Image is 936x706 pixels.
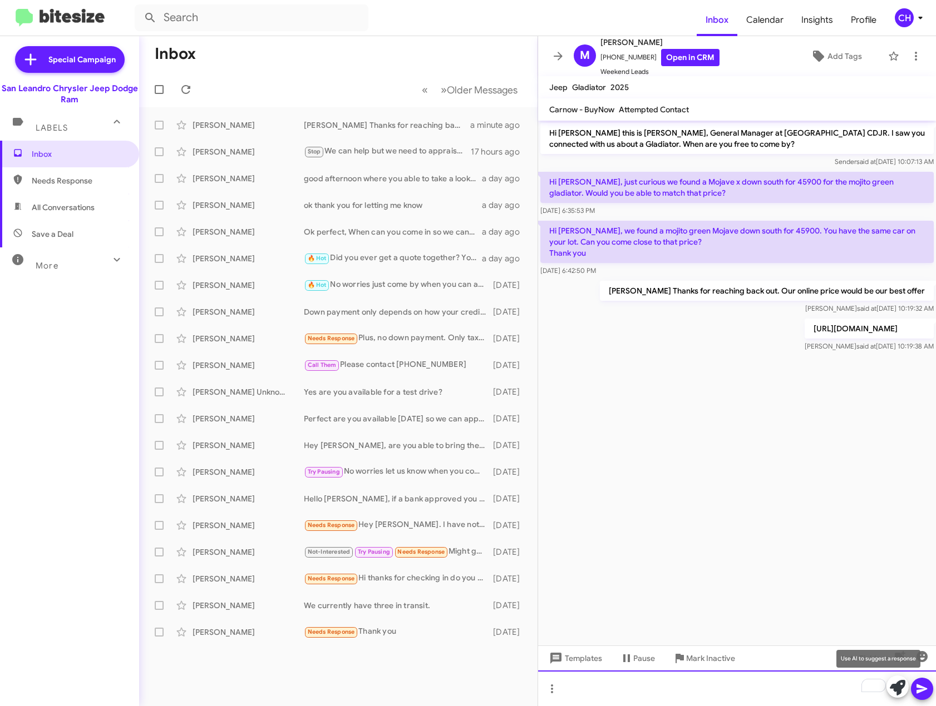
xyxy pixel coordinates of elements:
div: [PERSON_NAME] [193,600,304,611]
div: [PERSON_NAME] [193,253,304,264]
div: [PERSON_NAME] [193,173,304,184]
div: [PERSON_NAME] [193,520,304,531]
span: Older Messages [447,84,518,96]
div: a day ago [482,253,529,264]
span: [PERSON_NAME] [DATE] 10:19:38 AM [805,342,934,350]
div: [DATE] [491,333,529,344]
span: Mark Inactive [686,648,735,668]
span: said at [856,342,876,350]
div: [PERSON_NAME] [193,120,304,131]
div: [PERSON_NAME] [193,466,304,478]
div: [DATE] [491,627,529,638]
div: [DATE] [491,546,529,558]
span: Inbox [32,148,126,160]
div: [PERSON_NAME] [193,200,304,211]
div: Yes are you available for a test drive? [304,386,491,397]
span: Attempted Contact [619,105,689,115]
button: Previous [415,78,435,101]
span: Needs Response [308,521,355,529]
span: Needs Response [32,175,126,186]
span: Save a Deal [32,228,73,240]
div: a minute ago [470,120,529,131]
div: [PERSON_NAME] [193,306,304,317]
span: said at [857,304,876,312]
div: [PERSON_NAME] [193,440,304,451]
p: [URL][DOMAIN_NAME] [805,319,934,339]
span: [PERSON_NAME] [600,36,720,49]
div: Did you ever get a quote together? You can text it or email [EMAIL_ADDRESS][DOMAIN_NAME] [304,252,482,265]
span: Try Pausing [358,548,390,555]
span: [PERSON_NAME] [DATE] 10:19:32 AM [805,304,934,312]
div: No worries just come by when you can and we will appraise the vehicle. [304,279,491,291]
div: [DATE] [491,520,529,531]
div: a day ago [482,226,529,237]
a: Profile [842,4,885,36]
button: CH [885,8,924,27]
div: Use AI to suggest a response [836,650,920,668]
div: [DATE] [491,466,529,478]
a: Inbox [697,4,737,36]
div: [PERSON_NAME] [193,226,304,237]
div: We currently have three in transit. [304,600,491,611]
span: said at [856,157,876,166]
p: Hi [PERSON_NAME], we found a mojito green Mojave down south for 45900. You have the same car on y... [540,221,934,263]
span: Special Campaign [48,54,116,65]
div: Down payment only depends on how your credit history is. Are you available [DATE] so we can sit d... [304,306,491,317]
div: [DATE] [491,280,529,291]
h1: Inbox [155,45,196,63]
div: [PERSON_NAME] [193,573,304,584]
div: To enrich screen reader interactions, please activate Accessibility in Grammarly extension settings [538,670,936,706]
button: Mark Inactive [664,648,744,668]
div: 17 hours ago [471,146,529,157]
button: Next [434,78,524,101]
span: Needs Response [397,548,445,555]
p: Hi [PERSON_NAME] this is [PERSON_NAME], General Manager at [GEOGRAPHIC_DATA] CDJR. I saw you conn... [540,123,934,154]
div: Hey [PERSON_NAME]. I have not found the car yet. I think the ones we were looking at were priced ... [304,519,491,531]
div: No worries let us know when you come back so we can setup an appointment to help you. [304,465,491,478]
span: More [36,261,58,271]
span: Call Them [308,361,337,369]
span: [DATE] 6:42:50 PM [540,266,596,275]
span: Needs Response [308,628,355,635]
div: [DATE] [491,386,529,397]
div: [PERSON_NAME] [193,360,304,371]
p: [PERSON_NAME] Thanks for reaching back out. Our online price would be our best offer [600,281,934,301]
span: Jeep [549,82,568,92]
div: [PERSON_NAME] [193,627,304,638]
div: [DATE] [491,600,529,611]
div: good afternoon where you able to take a look at the website? [304,173,482,184]
div: [DATE] [491,413,529,424]
div: ok thank you for letting me know [304,200,482,211]
div: [DATE] [491,573,529,584]
span: Templates [547,648,602,668]
a: Insights [792,4,842,36]
span: Needs Response [308,575,355,582]
a: Calendar [737,4,792,36]
div: We can help but we need to appraise the vehicle and see if you need to put any money down. [304,145,471,158]
a: Open in CRM [661,49,720,66]
div: Hi thanks for checking in do you have the gx 550 overdrive limited in earth 2025 [304,572,491,585]
span: Not-Interested [308,548,351,555]
button: Templates [538,648,611,668]
div: Please contact [PHONE_NUMBER] [304,359,491,371]
span: » [441,83,447,97]
span: [DATE] 6:35:53 PM [540,206,595,215]
div: [PERSON_NAME] [193,493,304,504]
div: Hey [PERSON_NAME], are you able to bring the vehicle in for a quick appraisal? [304,440,491,451]
span: 🔥 Hot [308,255,327,262]
div: Ok perfect, When can you come in so we can do a vehicle inspection? [304,226,482,237]
button: Pause [611,648,664,668]
span: Stop [308,148,321,155]
input: Search [135,4,368,31]
button: Add Tags [789,46,883,66]
span: Sender [DATE] 10:07:13 AM [835,157,934,166]
span: Labels [36,123,68,133]
span: « [422,83,428,97]
div: a day ago [482,200,529,211]
span: M [580,47,590,64]
div: a day ago [482,173,529,184]
span: [PHONE_NUMBER] [600,49,720,66]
